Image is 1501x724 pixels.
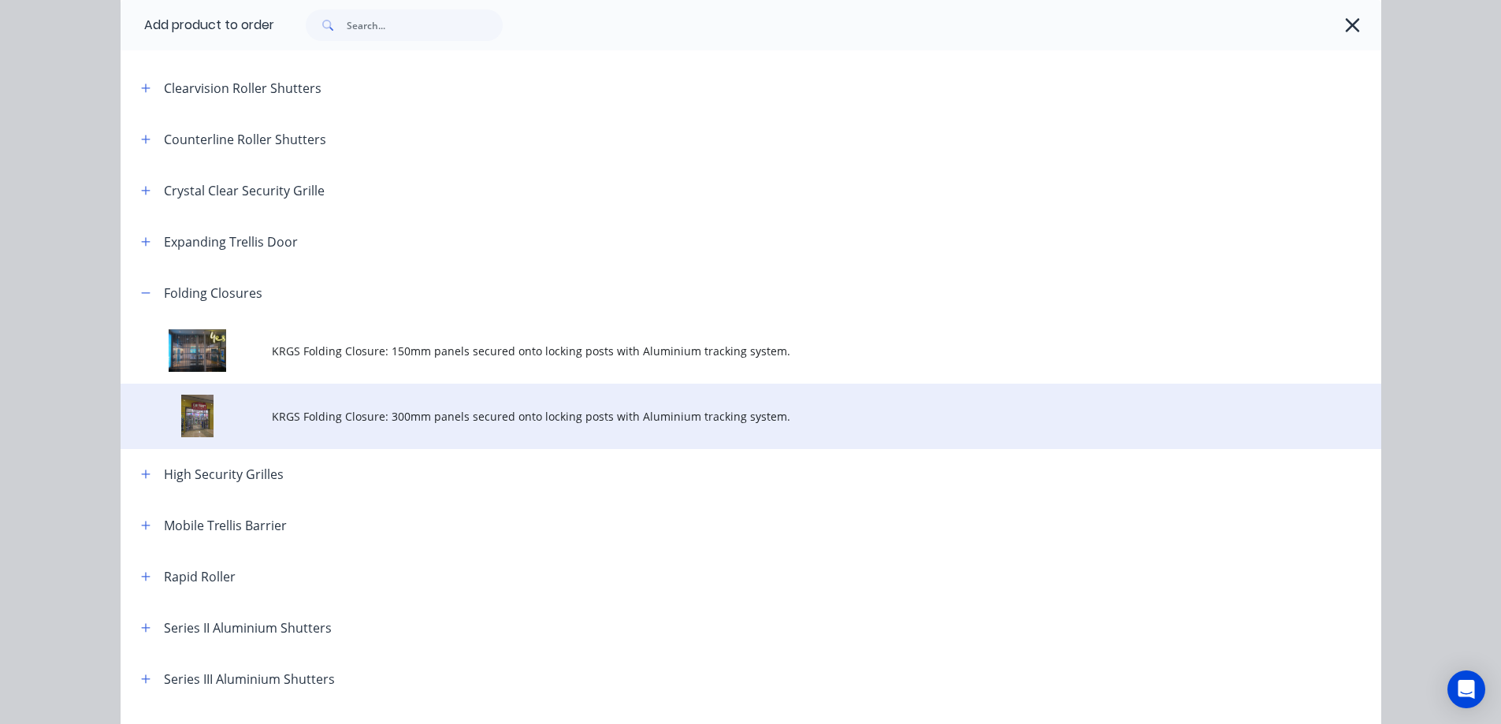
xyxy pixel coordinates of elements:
[347,9,503,41] input: Search...
[164,516,287,535] div: Mobile Trellis Barrier
[164,670,335,689] div: Series III Aluminium Shutters
[164,232,298,251] div: Expanding Trellis Door
[272,408,1159,425] span: KRGS Folding Closure: 300mm panels secured onto locking posts with Aluminium tracking system.
[164,284,262,303] div: Folding Closures
[164,130,326,149] div: Counterline Roller Shutters
[164,181,325,200] div: Crystal Clear Security Grille
[164,618,332,637] div: Series II Aluminium Shutters
[164,567,236,586] div: Rapid Roller
[164,79,321,98] div: Clearvision Roller Shutters
[272,343,1159,359] span: KRGS Folding Closure: 150mm panels secured onto locking posts with Aluminium tracking system.
[1447,670,1485,708] div: Open Intercom Messenger
[164,465,284,484] div: High Security Grilles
